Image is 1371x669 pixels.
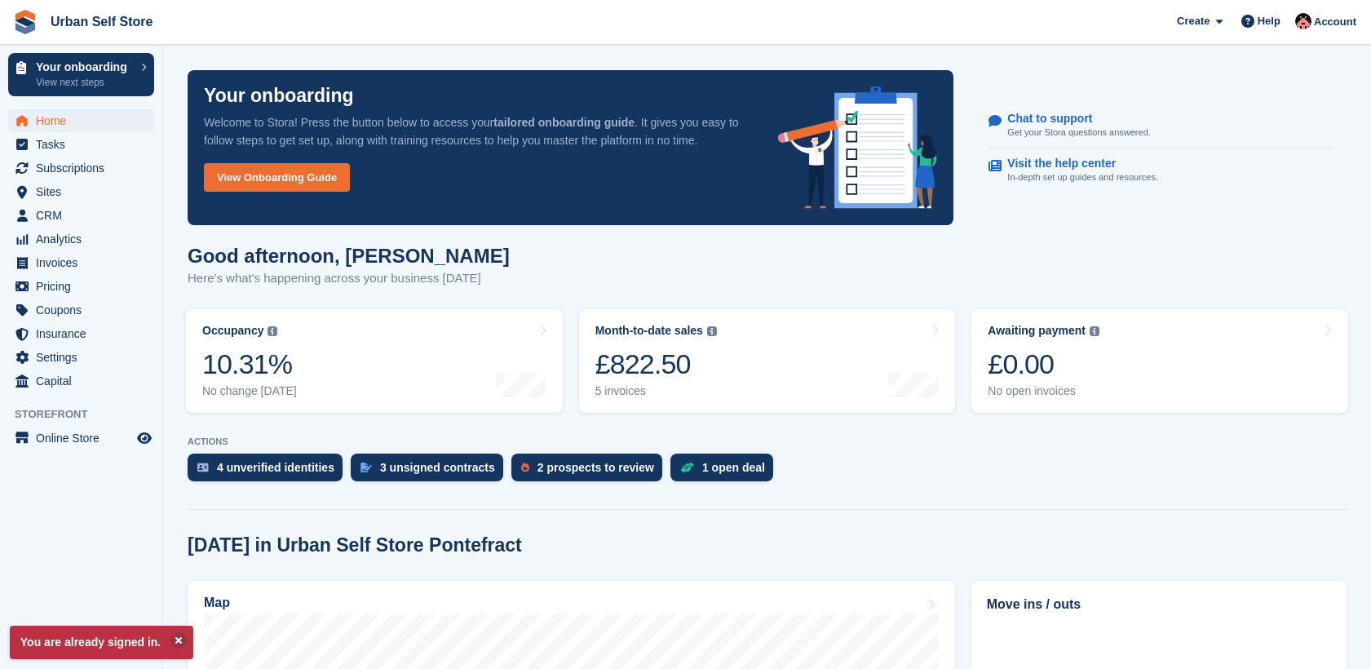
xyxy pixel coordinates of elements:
[36,275,134,298] span: Pricing
[1295,13,1311,29] img: Josh Marshall
[36,61,133,73] p: Your onboarding
[670,454,781,490] a: 1 open deal
[204,113,752,149] p: Welcome to Stora! Press the button below to access your . It gives you easy to follow steps to ge...
[36,133,134,156] span: Tasks
[521,463,529,472] img: prospect-51fa495bee0391a8d652442698ab0144808aea92771e9ea1ae160a38d050c398.svg
[8,180,154,203] a: menu
[36,109,134,132] span: Home
[186,309,563,413] a: Occupancy 10.31% No change [DATE]
[971,309,1348,413] a: Awaiting payment £0.00 No open invoices
[1007,126,1150,140] p: Get your Stora questions answered.
[493,116,635,129] strong: tailored onboarding guide
[36,299,134,321] span: Coupons
[36,322,134,345] span: Insurance
[511,454,670,490] a: 2 prospects to review
[8,251,154,274] a: menu
[36,228,134,250] span: Analytics
[1314,14,1356,30] span: Account
[15,406,162,423] span: Storefront
[1177,13,1210,29] span: Create
[595,324,703,338] div: Month-to-date sales
[197,463,209,472] img: verify_identity-adf6edd0f0f0b5bbfe63781bf79b02c33cf7c696d77639b501bdc392416b5a36.svg
[8,133,154,156] a: menu
[988,324,1086,338] div: Awaiting payment
[36,251,134,274] span: Invoices
[36,75,133,90] p: View next steps
[595,348,717,381] div: £822.50
[202,324,263,338] div: Occupancy
[351,454,511,490] a: 3 unsigned contracts
[8,53,154,96] a: Your onboarding View next steps
[8,228,154,250] a: menu
[8,322,154,345] a: menu
[680,462,694,473] img: deal-1b604bf984904fb50ccaf53a9ad4b4a5d6e5aea283cecdc64d6e3604feb123c2.svg
[707,326,717,336] img: icon-info-grey-7440780725fd019a000dd9b08b2336e03edf1995a4989e88bcd33f0948082b44.svg
[202,348,297,381] div: 10.31%
[268,326,277,336] img: icon-info-grey-7440780725fd019a000dd9b08b2336e03edf1995a4989e88bcd33f0948082b44.svg
[36,370,134,392] span: Capital
[13,10,38,34] img: stora-icon-8386f47178a22dfd0bd8f6a31ec36ba5ce8667c1dd55bd0f319d3a0aa187defe.svg
[8,204,154,227] a: menu
[1258,13,1280,29] span: Help
[202,384,297,398] div: No change [DATE]
[8,157,154,179] a: menu
[188,534,522,556] h2: [DATE] in Urban Self Store Pontefract
[988,384,1099,398] div: No open invoices
[702,461,765,474] div: 1 open deal
[217,461,334,474] div: 4 unverified identities
[1007,171,1158,184] p: In-depth set up guides and resources.
[10,626,193,659] p: You are already signed in.
[204,86,354,105] p: Your onboarding
[8,346,154,369] a: menu
[380,461,495,474] div: 3 unsigned contracts
[8,427,154,450] a: menu
[8,299,154,321] a: menu
[595,384,717,398] div: 5 invoices
[987,595,1331,614] h2: Move ins / outs
[204,163,350,192] a: View Onboarding Guide
[537,461,654,474] div: 2 prospects to review
[579,309,956,413] a: Month-to-date sales £822.50 5 invoices
[988,148,1331,193] a: Visit the help center In-depth set up guides and resources.
[1007,157,1145,171] p: Visit the help center
[36,346,134,369] span: Settings
[36,180,134,203] span: Sites
[36,427,134,450] span: Online Store
[8,109,154,132] a: menu
[135,428,154,448] a: Preview store
[188,436,1347,447] p: ACTIONS
[44,8,159,35] a: Urban Self Store
[988,104,1331,148] a: Chat to support Get your Stora questions answered.
[8,370,154,392] a: menu
[36,204,134,227] span: CRM
[188,454,351,490] a: 4 unverified identities
[778,86,938,209] img: onboarding-info-6c161a55d2c0e0a8cae90662b2fe09162a5109e8cc188191df67fb4f79e88e88.svg
[988,348,1099,381] div: £0.00
[360,463,372,472] img: contract_signature_icon-13c848040528278c33f63329250d36e43548de30e8caae1d1a13099fd9432cc5.svg
[1090,326,1099,336] img: icon-info-grey-7440780725fd019a000dd9b08b2336e03edf1995a4989e88bcd33f0948082b44.svg
[204,596,230,610] h2: Map
[1007,112,1137,126] p: Chat to support
[8,275,154,298] a: menu
[36,157,134,179] span: Subscriptions
[188,245,510,267] h1: Good afternoon, [PERSON_NAME]
[188,269,510,288] p: Here's what's happening across your business [DATE]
